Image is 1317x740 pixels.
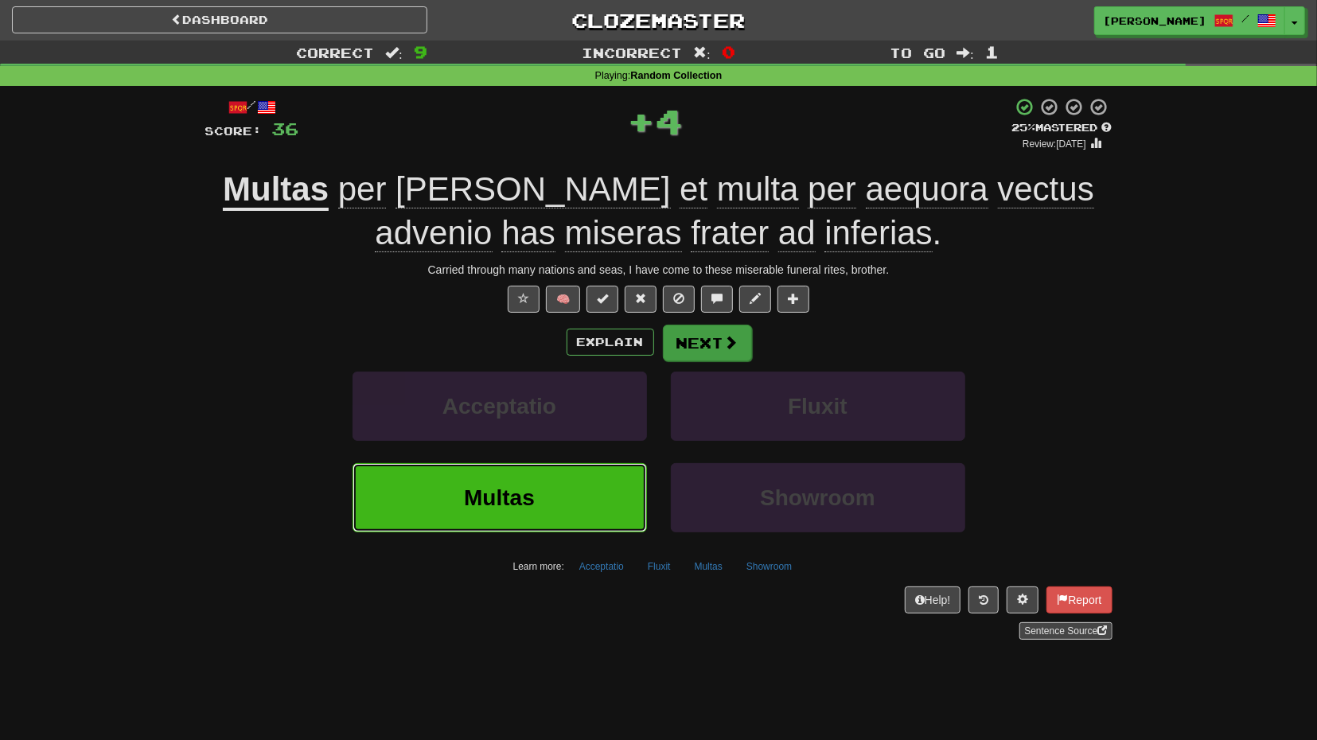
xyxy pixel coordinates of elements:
[338,170,387,208] span: per
[1012,121,1112,135] div: Mastered
[639,555,680,578] button: Fluxit
[985,42,999,61] span: 1
[1094,6,1285,35] a: [PERSON_NAME] /
[414,42,427,61] span: 9
[631,70,723,81] strong: Random Collection
[1023,138,1086,150] small: Review: [DATE]
[671,463,965,532] button: Showroom
[567,329,654,356] button: Explain
[808,170,856,208] span: per
[890,45,945,60] span: To go
[508,286,540,313] button: Favorite sentence (alt+f)
[223,170,329,211] u: Multas
[671,372,965,441] button: Fluxit
[905,586,961,613] button: Help!
[205,124,263,138] span: Score:
[582,45,682,60] span: Incorrect
[501,214,555,252] span: has
[778,214,816,252] span: ad
[464,485,535,510] span: Multas
[205,262,1112,278] div: Carried through many nations and seas, I have come to these miserable funeral rites, brother.
[663,286,695,313] button: Ignore sentence (alt+i)
[663,325,752,361] button: Next
[824,214,932,252] span: inferias
[395,170,670,208] span: [PERSON_NAME]
[1046,586,1112,613] button: Report
[353,372,647,441] button: Acceptatio
[957,46,974,60] span: :
[686,555,731,578] button: Multas
[1019,622,1112,640] a: Sentence Source
[968,586,999,613] button: Round history (alt+y)
[205,97,299,117] div: /
[12,6,427,33] a: Dashboard
[788,394,847,419] span: Fluxit
[722,42,735,61] span: 0
[680,170,707,208] span: et
[513,561,564,572] small: Learn more:
[625,286,657,313] button: Reset to 0% Mastered (alt+r)
[571,555,633,578] button: Acceptatio
[691,214,769,252] span: frater
[777,286,809,313] button: Add to collection (alt+a)
[717,170,799,208] span: multa
[586,286,618,313] button: Set this sentence to 100% Mastered (alt+m)
[760,485,875,510] span: Showroom
[701,286,733,313] button: Discuss sentence (alt+u)
[656,101,684,141] span: 4
[353,463,647,532] button: Multas
[546,286,580,313] button: 🧠
[385,46,403,60] span: :
[296,45,374,60] span: Correct
[375,214,492,252] span: advenio
[1012,121,1036,134] span: 25 %
[1103,14,1206,28] span: [PERSON_NAME]
[565,214,682,252] span: miseras
[451,6,867,34] a: Clozemaster
[693,46,711,60] span: :
[866,170,988,208] span: aequora
[739,286,771,313] button: Edit sentence (alt+d)
[628,97,656,145] span: +
[272,119,299,138] span: 36
[329,170,1094,252] span: .
[738,555,801,578] button: Showroom
[442,394,556,419] span: Acceptatio
[1241,13,1249,24] span: /
[998,170,1094,208] span: vectus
